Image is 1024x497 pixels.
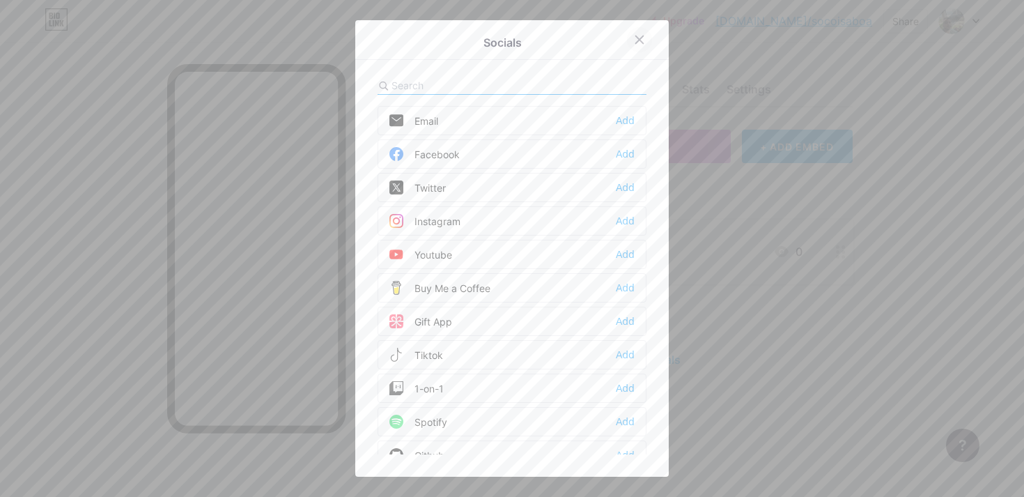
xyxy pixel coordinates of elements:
[389,114,438,128] div: Email
[616,381,635,395] div: Add
[389,147,460,161] div: Facebook
[389,381,444,395] div: 1-on-1
[616,314,635,328] div: Add
[389,415,447,429] div: Spotify
[389,247,452,261] div: Youtube
[389,214,460,228] div: Instagram
[616,247,635,261] div: Add
[483,34,522,51] div: Socials
[616,348,635,362] div: Add
[616,281,635,295] div: Add
[389,314,452,328] div: Gift App
[616,114,635,128] div: Add
[389,448,444,462] div: Github
[616,181,635,194] div: Add
[616,147,635,161] div: Add
[616,214,635,228] div: Add
[616,415,635,429] div: Add
[616,448,635,462] div: Add
[391,78,545,93] input: Search
[389,181,446,194] div: Twitter
[389,348,443,362] div: Tiktok
[389,281,490,295] div: Buy Me a Coffee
